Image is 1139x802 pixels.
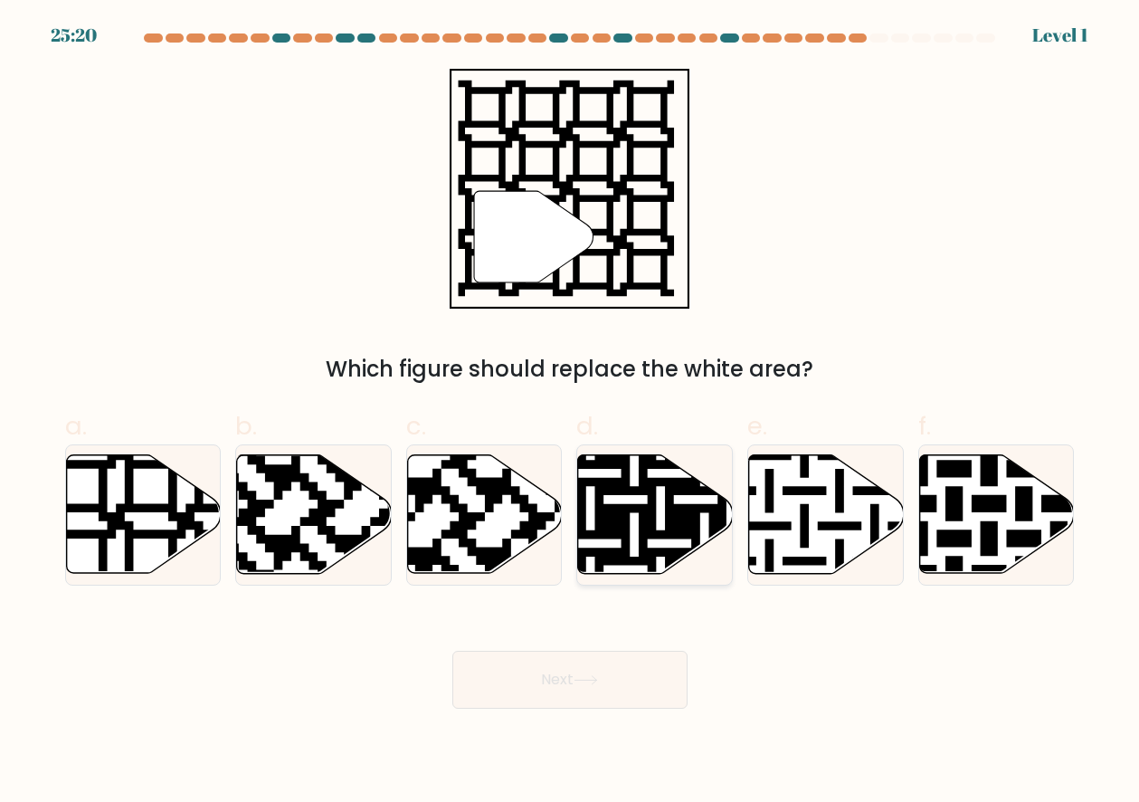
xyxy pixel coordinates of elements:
g: " [474,192,593,283]
span: d. [576,408,598,444]
div: Which figure should replace the white area? [76,353,1064,386]
span: e. [747,408,767,444]
span: c. [406,408,426,444]
div: Level 1 [1032,22,1088,49]
div: 25:20 [51,22,97,49]
span: b. [235,408,257,444]
button: Next [452,651,688,709]
span: f. [918,408,931,444]
span: a. [65,408,87,444]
